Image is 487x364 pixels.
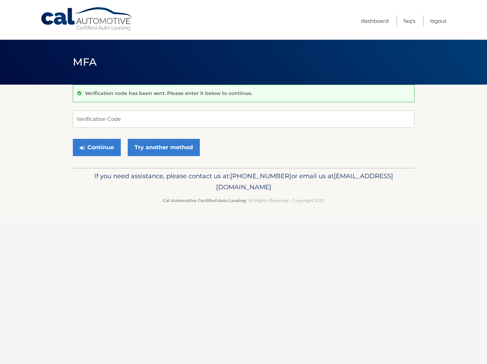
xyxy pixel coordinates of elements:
a: Try another method [128,139,200,156]
strong: Cal Automotive Certified Auto Leasing [163,198,246,203]
p: - All Rights Reserved - Copyright 2025 [77,197,410,204]
a: Logout [430,15,447,27]
a: Dashboard [361,15,389,27]
span: [PHONE_NUMBER] [230,172,291,180]
p: Verification code has been sent. Please enter it below to continue. [85,90,252,96]
a: FAQ's [403,15,415,27]
p: If you need assistance, please contact us at: or email us at [77,171,410,193]
input: Verification Code [73,111,415,128]
span: [EMAIL_ADDRESS][DOMAIN_NAME] [216,172,393,191]
span: MFA [73,56,97,68]
button: Continue [73,139,121,156]
a: Cal Automotive [40,7,134,31]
